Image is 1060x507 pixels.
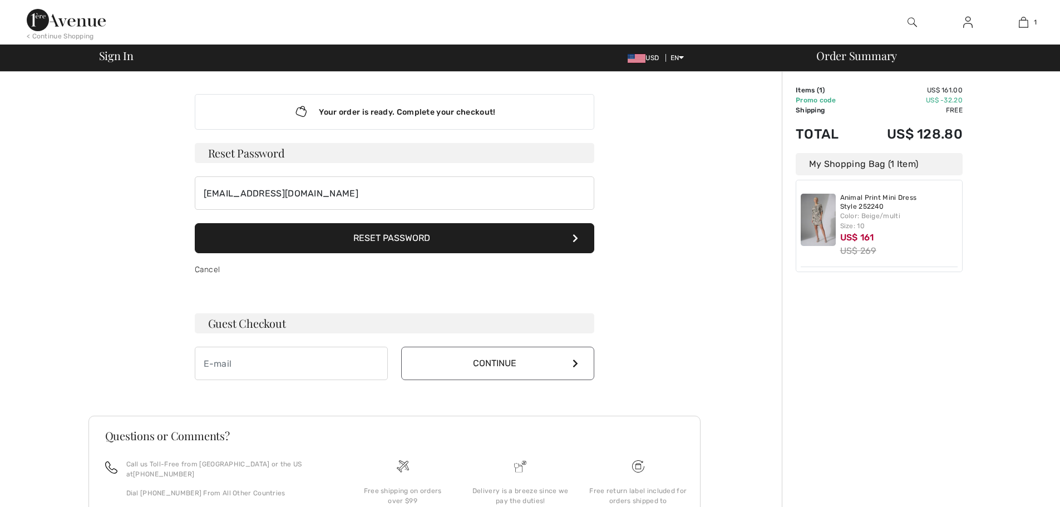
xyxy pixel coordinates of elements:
[989,474,1049,501] iframe: Opens a widget where you can chat to one of our agents
[628,54,663,62] span: USD
[105,430,684,441] h3: Questions or Comments?
[195,94,594,130] div: Your order is ready. Complete your checkout!
[801,194,836,246] img: Animal Print Mini Dress Style 252240
[195,265,220,274] a: Cancel
[628,54,645,63] img: US Dollar
[856,105,963,115] td: Free
[27,31,94,41] div: < Continue Shopping
[856,115,963,153] td: US$ 128.80
[27,9,106,31] img: 1ère Avenue
[840,194,958,211] a: Animal Print Mini Dress Style 252240
[105,461,117,474] img: call
[632,460,644,472] img: Free shipping on orders over $99
[840,232,874,243] span: US$ 161
[796,115,856,153] td: Total
[819,86,822,94] span: 1
[908,16,917,29] img: search the website
[670,54,684,62] span: EN
[514,460,526,472] img: Delivery is a breeze since we pay the duties!
[996,16,1051,29] a: 1
[856,85,963,95] td: US$ 161.00
[195,176,594,210] input: E-mail
[195,347,388,380] input: E-mail
[856,95,963,105] td: US$ -32.20
[954,16,982,29] a: Sign In
[195,143,594,163] h3: Reset Password
[470,486,570,506] div: Delivery is a breeze since we pay the duties!
[796,85,856,95] td: Items ( )
[133,470,194,478] a: [PHONE_NUMBER]
[1034,17,1037,27] span: 1
[803,50,1053,61] div: Order Summary
[840,211,958,231] div: Color: Beige/multi Size: 10
[353,486,453,506] div: Free shipping on orders over $99
[796,105,856,115] td: Shipping
[1019,16,1028,29] img: My Bag
[195,313,594,333] h3: Guest Checkout
[796,95,856,105] td: Promo code
[126,488,331,498] p: Dial [PHONE_NUMBER] From All Other Countries
[195,223,594,253] button: Reset Password
[99,50,134,61] span: Sign In
[126,459,331,479] p: Call us Toll-Free from [GEOGRAPHIC_DATA] or the US at
[397,460,409,472] img: Free shipping on orders over $99
[401,347,594,380] button: Continue
[963,16,973,29] img: My Info
[840,245,876,256] s: US$ 269
[796,153,963,175] div: My Shopping Bag (1 Item)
